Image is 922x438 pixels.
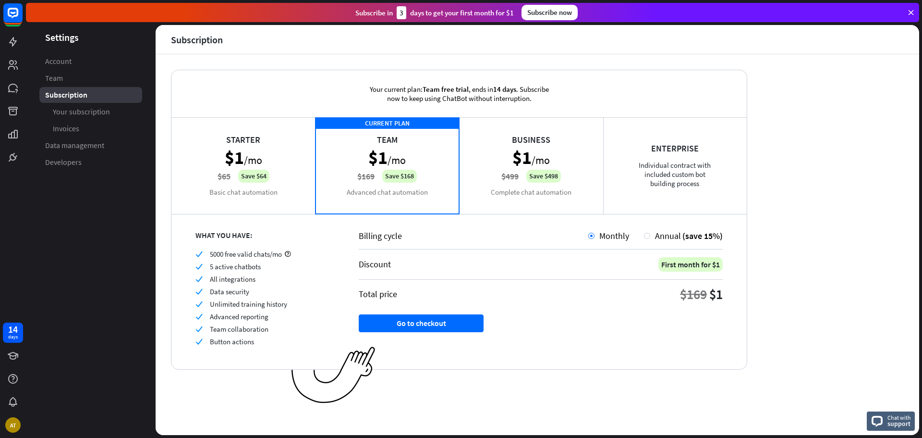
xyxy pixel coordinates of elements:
span: 5 active chatbots [210,262,261,271]
a: Account [39,53,142,69]
div: Subscribe in days to get your first month for $1 [355,6,514,19]
span: Developers [45,157,82,167]
div: $1 [709,286,723,303]
span: Monthly [599,230,629,241]
i: check [195,300,203,308]
span: Your subscription [53,107,110,117]
span: Unlimited training history [210,300,287,309]
header: Settings [26,31,156,44]
span: Team [45,73,63,83]
span: (save 15%) [682,230,723,241]
a: Invoices [39,121,142,137]
span: 5000 free valid chats/mo [210,250,282,259]
i: check [195,338,203,345]
div: Discount [359,259,391,270]
button: Open LiveChat chat widget [8,4,36,33]
a: Your subscription [39,104,142,120]
span: Invoices [53,124,79,134]
span: Button actions [210,337,254,346]
i: check [195,275,203,283]
a: Team [39,70,142,86]
img: ec979a0a656117aaf919.png [291,347,376,404]
span: Advanced reporting [210,312,268,321]
i: check [195,250,203,258]
button: Go to checkout [359,314,484,332]
span: Subscription [45,90,87,100]
div: First month for $1 [658,257,723,272]
div: Billing cycle [359,230,588,241]
span: Team free trial [423,85,469,94]
i: check [195,325,203,333]
div: Your current plan: , ends in . Subscribe now to keep using ChatBot without interruption. [356,70,562,117]
div: 14 [8,325,18,334]
span: Account [45,56,72,66]
div: $169 [680,286,707,303]
span: Chat with [887,413,911,422]
a: Developers [39,154,142,170]
div: Subscribe now [522,5,578,20]
div: Subscription [171,34,223,45]
div: WHAT YOU HAVE: [195,230,335,240]
i: check [195,313,203,320]
div: days [8,334,18,340]
div: AT [5,417,21,433]
span: 14 days [493,85,516,94]
a: 14 days [3,323,23,343]
i: check [195,288,203,295]
span: All integrations [210,275,255,284]
span: Team collaboration [210,325,268,334]
span: Data management [45,140,104,150]
span: Annual [655,230,681,241]
div: 3 [397,6,406,19]
span: Data security [210,287,249,296]
i: check [195,263,203,270]
span: support [887,419,911,428]
div: Total price [359,288,397,300]
a: Data management [39,138,142,153]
